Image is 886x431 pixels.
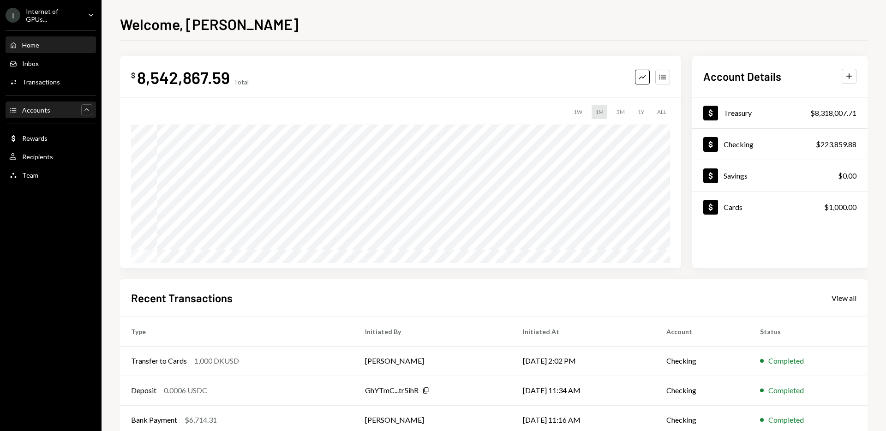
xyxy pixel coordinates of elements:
[749,317,868,346] th: Status
[6,167,96,183] a: Team
[6,73,96,90] a: Transactions
[832,293,856,303] div: View all
[6,148,96,165] a: Recipients
[354,317,512,346] th: Initiated By
[816,139,856,150] div: $223,859.88
[22,106,50,114] div: Accounts
[768,355,804,366] div: Completed
[512,346,655,376] td: [DATE] 2:02 PM
[570,105,586,119] div: 1W
[512,376,655,405] td: [DATE] 11:34 AM
[655,346,749,376] td: Checking
[768,385,804,396] div: Completed
[131,290,233,305] h2: Recent Transactions
[22,171,38,179] div: Team
[185,414,217,425] div: $6,714.31
[164,385,207,396] div: 0.0006 USDC
[692,129,868,160] a: Checking$223,859.88
[703,69,781,84] h2: Account Details
[26,7,80,23] div: Internet of GPUs...
[692,160,868,191] a: Savings$0.00
[724,140,754,149] div: Checking
[592,105,607,119] div: 1M
[655,376,749,405] td: Checking
[724,171,748,180] div: Savings
[137,67,230,88] div: 8,542,867.59
[724,108,752,117] div: Treasury
[131,355,187,366] div: Transfer to Cards
[692,97,868,128] a: Treasury$8,318,007.71
[120,15,299,33] h1: Welcome, [PERSON_NAME]
[131,385,156,396] div: Deposit
[6,55,96,72] a: Inbox
[22,153,53,161] div: Recipients
[194,355,239,366] div: 1,000 DKUSD
[6,8,20,23] div: I
[365,385,419,396] div: GhYTmC...tr5ihR
[6,36,96,53] a: Home
[692,192,868,222] a: Cards$1,000.00
[22,134,48,142] div: Rewards
[634,105,648,119] div: 1Y
[22,78,60,86] div: Transactions
[120,317,354,346] th: Type
[6,102,96,118] a: Accounts
[768,414,804,425] div: Completed
[824,202,856,213] div: $1,000.00
[22,41,39,49] div: Home
[724,203,742,211] div: Cards
[233,78,249,86] div: Total
[131,71,135,80] div: $
[613,105,629,119] div: 3M
[354,346,512,376] td: [PERSON_NAME]
[131,414,177,425] div: Bank Payment
[655,317,749,346] th: Account
[6,130,96,146] a: Rewards
[838,170,856,181] div: $0.00
[832,293,856,303] a: View all
[512,317,655,346] th: Initiated At
[653,105,670,119] div: ALL
[810,108,856,119] div: $8,318,007.71
[22,60,39,67] div: Inbox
